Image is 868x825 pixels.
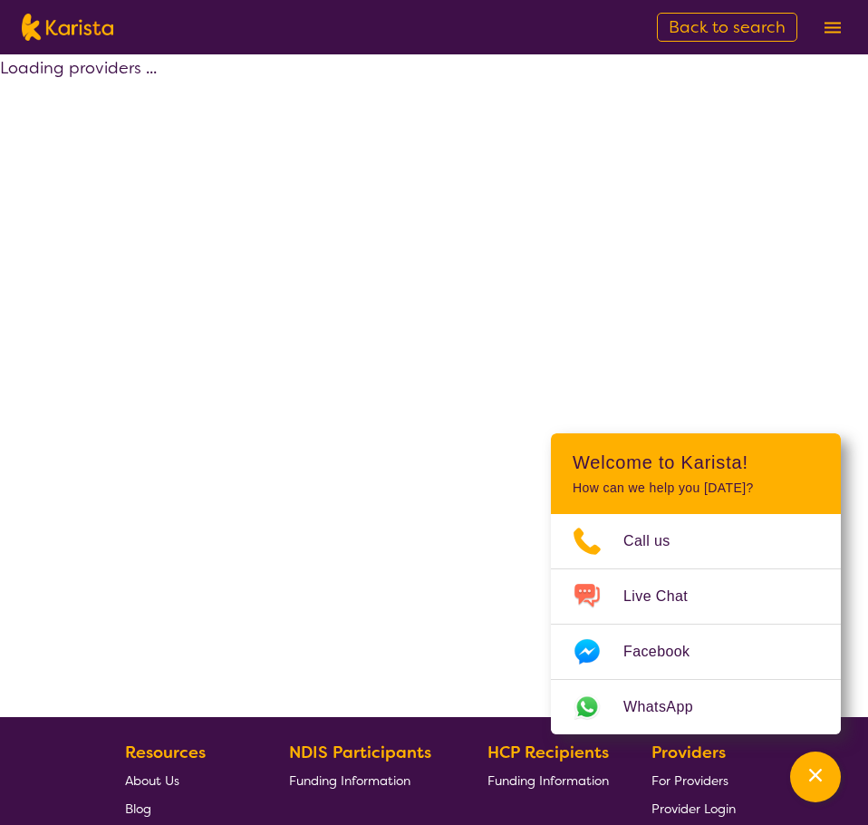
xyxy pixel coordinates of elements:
[487,766,609,794] a: Funding Information
[551,433,841,734] div: Channel Menu
[573,480,819,496] p: How can we help you [DATE]?
[651,766,736,794] a: For Providers
[657,13,797,42] a: Back to search
[651,801,736,817] span: Provider Login
[289,766,445,794] a: Funding Information
[623,694,715,721] span: WhatsApp
[289,772,410,789] span: Funding Information
[790,752,841,802] button: Channel Menu
[651,742,726,763] b: Providers
[623,528,692,555] span: Call us
[125,772,179,789] span: About Us
[487,742,609,763] b: HCP Recipients
[125,801,151,817] span: Blog
[651,772,728,789] span: For Providers
[487,772,609,789] span: Funding Information
[623,638,711,665] span: Facebook
[125,766,246,794] a: About Us
[289,742,431,763] b: NDIS Participants
[669,16,786,38] span: Back to search
[573,451,819,473] h2: Welcome to Karista!
[125,794,246,822] a: Blog
[651,794,736,822] a: Provider Login
[551,514,841,734] ul: Choose channel
[825,22,841,34] img: menu
[22,14,113,41] img: Karista logo
[623,583,709,610] span: Live Chat
[125,742,206,763] b: Resources
[551,680,841,734] a: Web link opens in a new tab.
